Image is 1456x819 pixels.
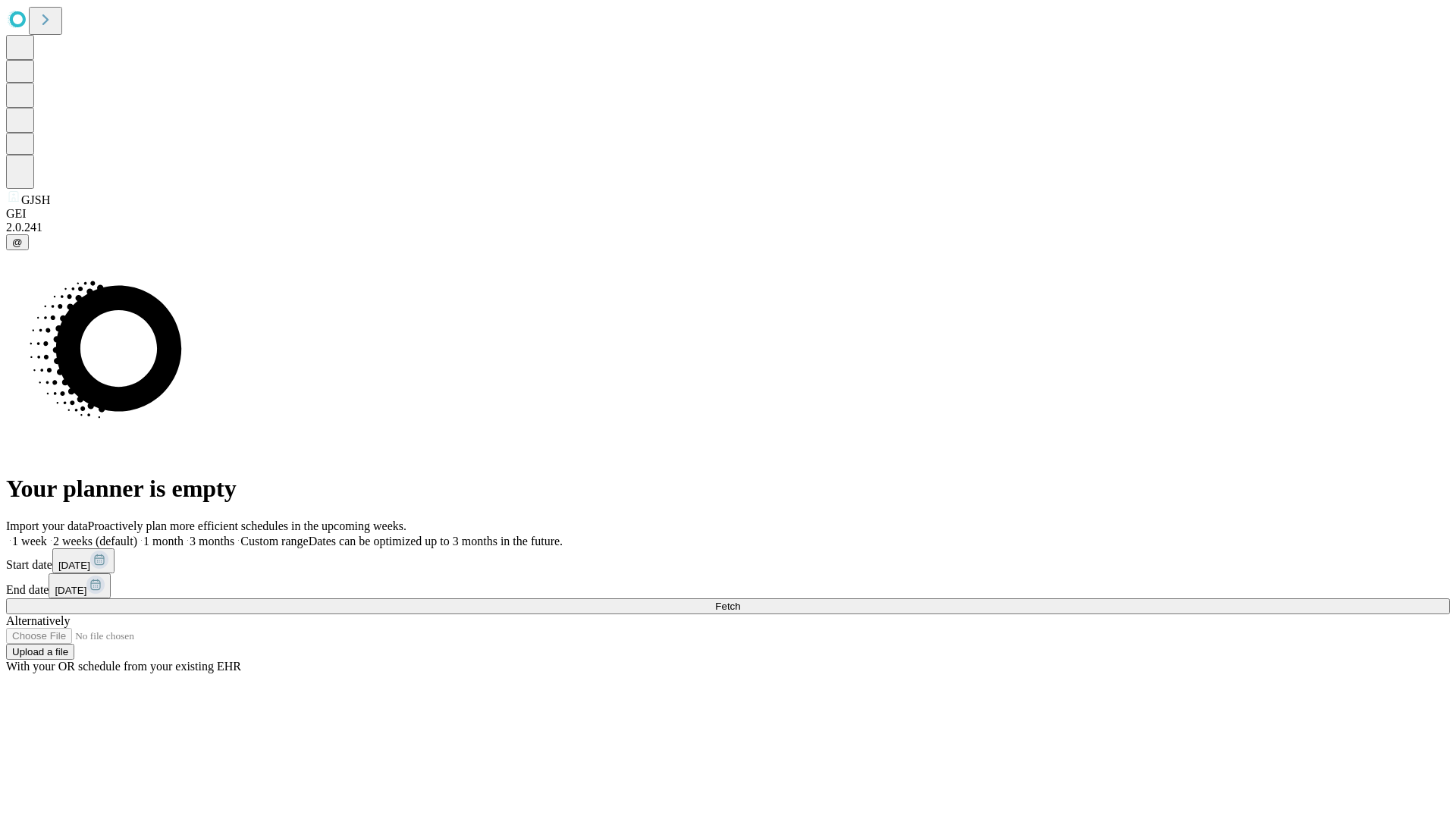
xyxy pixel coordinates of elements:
span: [DATE] [55,585,86,596]
span: Dates can be optimized up to 3 months in the future. [309,535,563,548]
button: Fetch [6,598,1450,614]
span: 3 months [190,535,234,548]
span: @ [12,237,23,248]
button: @ [6,234,29,250]
button: [DATE] [52,548,115,573]
button: Upload a file [6,644,74,660]
span: With your OR schedule from your existing EHR [6,660,241,673]
span: 2 weeks (default) [53,535,137,548]
span: Import your data [6,519,88,532]
span: Alternatively [6,614,70,627]
div: Start date [6,548,1450,573]
span: [DATE] [58,560,90,571]
div: GEI [6,207,1450,221]
span: Fetch [715,601,740,612]
h1: Your planner is empty [6,475,1450,503]
div: End date [6,573,1450,598]
span: Custom range [240,535,308,548]
span: GJSH [21,193,50,206]
div: 2.0.241 [6,221,1450,234]
span: Proactively plan more efficient schedules in the upcoming weeks. [88,519,406,532]
button: [DATE] [49,573,111,598]
span: 1 week [12,535,47,548]
span: 1 month [143,535,184,548]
